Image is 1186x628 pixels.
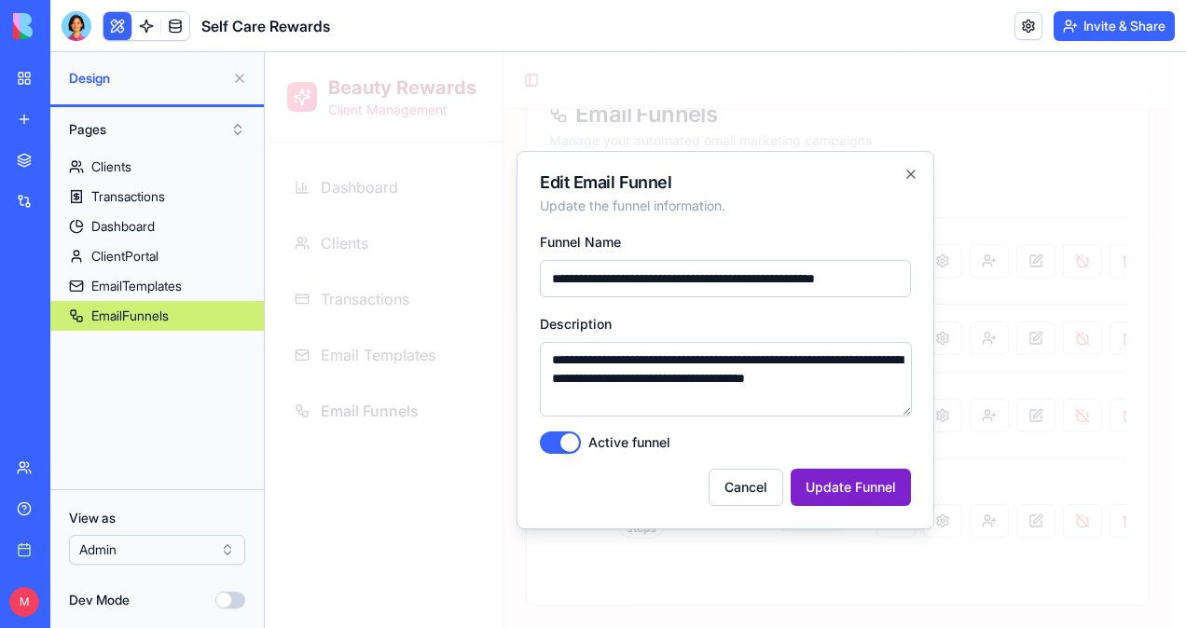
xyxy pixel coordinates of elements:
a: EmailFunnels [50,301,264,331]
h2: Edit Email Funnel [275,122,646,139]
img: logo [13,13,129,39]
div: Transactions [91,187,165,206]
label: Dev Mode [69,591,130,609]
a: Transactions [50,182,264,212]
button: Update Funnel [526,416,646,454]
a: EmailTemplates [50,271,264,301]
div: Dashboard [91,217,155,236]
a: Dashboard [50,212,264,241]
a: ClientPortal [50,241,264,271]
button: Cancel [444,416,518,454]
button: Pages [60,115,255,144]
p: Update the funnel information. [275,144,646,163]
h1: Self Care Rewards [201,15,330,37]
label: Active funnel [324,384,406,397]
a: Clients [50,152,264,182]
label: Description [275,264,347,280]
div: ClientPortal [91,247,159,266]
label: Funnel Name [275,182,356,198]
span: M [9,587,39,617]
span: Design [69,69,225,88]
button: Invite & Share [1054,11,1175,41]
div: Clients [91,157,131,176]
div: EmailTemplates [91,277,182,295]
label: View as [69,509,245,527]
div: EmailFunnels [91,307,169,325]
